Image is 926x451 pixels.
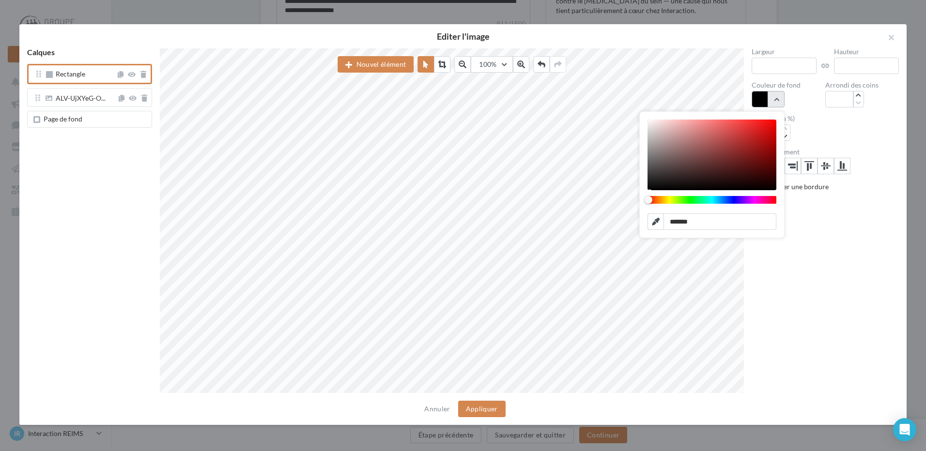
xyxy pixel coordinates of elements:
span: Rectangle [56,70,85,78]
label: Arrondi des coins [825,82,899,89]
button: Appliquer [458,401,506,417]
span: Page de fond [44,115,82,123]
h2: Editer l'image [35,32,891,41]
div: Chrome color picker [648,120,776,230]
label: Opacité (en %) [752,115,899,122]
label: Positionnement [752,149,899,155]
label: Hauteur [834,48,899,55]
button: Annuler [420,403,454,415]
button: 100% [471,56,512,73]
div: Open Intercom Messenger [893,418,916,441]
span: ALV-UjXYeG-O... [56,95,106,104]
label: Couleur de fond [752,82,825,89]
div: Afficher une bordure [765,182,899,192]
button: Nouvel élément [338,56,414,73]
div: Calques [19,48,160,64]
label: Largeur [752,48,817,55]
